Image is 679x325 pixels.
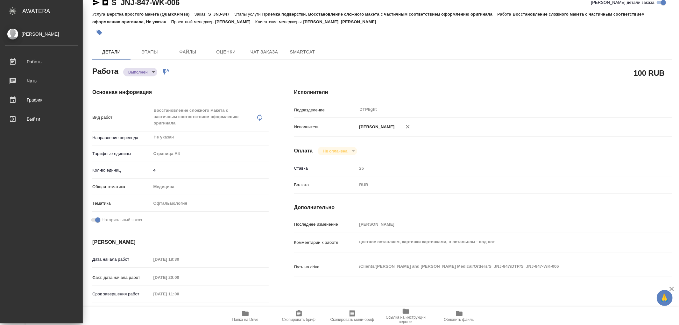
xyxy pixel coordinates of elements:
p: Валюта [294,182,357,188]
h4: Основная информация [92,88,269,96]
button: Удалить исполнителя [401,120,415,134]
p: Работа [497,12,513,17]
h2: Работа [92,65,118,76]
a: График [2,92,81,108]
button: Не оплачена [321,148,349,154]
p: S_JNJ-847 [208,12,234,17]
p: Комментарий к работе [294,239,357,246]
p: Клиентские менеджеры [255,19,303,24]
span: Папка на Drive [232,317,258,322]
div: График [5,95,78,105]
span: Файлы [173,48,203,56]
button: Добавить тэг [92,25,106,39]
button: 🙏 [657,290,673,306]
p: Факт. дата начала работ [92,274,151,281]
span: SmartCat [287,48,318,56]
p: Тематика [92,200,151,207]
p: Заказ: [195,12,208,17]
p: Ставка [294,165,357,172]
input: Пустое поле [151,273,207,282]
span: Оценки [211,48,241,56]
p: [PERSON_NAME] [357,124,395,130]
div: RUB [357,180,640,190]
button: Скопировать бриф [272,307,326,325]
h4: Оплата [294,147,313,155]
input: Пустое поле [151,289,207,299]
span: Этапы [134,48,165,56]
p: [PERSON_NAME] [215,19,255,24]
button: Выполнен [126,69,150,75]
div: AWATERA [22,5,83,18]
input: Пустое поле [151,255,207,264]
h2: 100 RUB [634,67,665,78]
input: ✎ Введи что-нибудь [151,166,269,175]
button: Скопировать мини-бриф [326,307,379,325]
p: Проектный менеджер [171,19,215,24]
input: Пустое поле [357,220,640,229]
span: Скопировать мини-бриф [330,317,374,322]
div: [PERSON_NAME] [5,31,78,38]
div: Работы [5,57,78,67]
div: Страница А4 [151,148,269,159]
span: Ссылка на инструкции верстки [383,315,429,324]
div: Офтальмология [151,198,269,209]
a: Работы [2,54,81,70]
span: Чат заказа [249,48,279,56]
p: Этапы услуги [234,12,262,17]
a: Чаты [2,73,81,89]
p: Дата начала работ [92,256,151,263]
a: Выйти [2,111,81,127]
div: Медицина [151,181,269,192]
p: [PERSON_NAME], [PERSON_NAME] [303,19,381,24]
p: Направление перевода [92,135,151,141]
p: Вид работ [92,114,151,121]
input: Пустое поле [357,164,640,173]
p: Подразделение [294,107,357,113]
h4: Дополнительно [294,204,672,211]
span: Детали [96,48,127,56]
span: Нотариальный заказ [102,217,142,223]
h4: Исполнители [294,88,672,96]
div: Выполнен [123,68,157,76]
p: Кол-во единиц [92,167,151,173]
textarea: цветное оставляем, картинки картинками, в остальном - под нот [357,237,640,247]
div: Чаты [5,76,78,86]
p: Срок завершения работ [92,291,151,297]
p: Последнее изменение [294,221,357,228]
p: Исполнитель [294,124,357,130]
p: Верстка простого макета (QuarkXPress) [107,12,194,17]
button: Ссылка на инструкции верстки [379,307,433,325]
textarea: /Clients/[PERSON_NAME] and [PERSON_NAME] Medical/Orders/S_JNJ-847/DTP/S_JNJ-847-WK-006 [357,261,640,272]
div: Выполнен [318,147,357,155]
p: Приемка подверстки, Восстановление сложного макета с частичным соответствием оформлению оригинала [262,12,497,17]
div: Выйти [5,114,78,124]
p: Общая тематика [92,184,151,190]
button: Обновить файлы [433,307,486,325]
p: Тарифные единицы [92,151,151,157]
span: Скопировать бриф [282,317,315,322]
p: Путь на drive [294,264,357,270]
span: Обновить файлы [444,317,475,322]
p: Услуга [92,12,107,17]
span: 🙏 [659,291,670,305]
h4: [PERSON_NAME] [92,238,269,246]
button: Папка на Drive [219,307,272,325]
